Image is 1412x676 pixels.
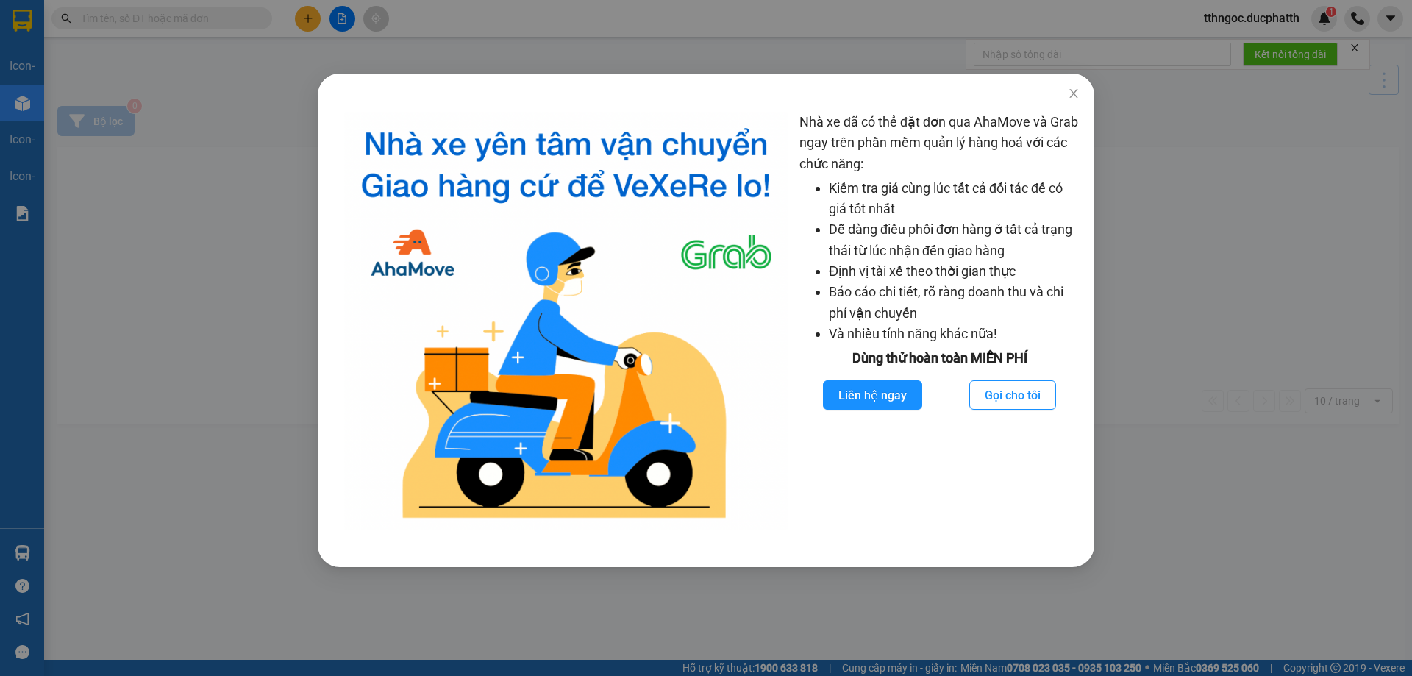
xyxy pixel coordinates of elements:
button: Liên hệ ngay [823,380,922,410]
button: Gọi cho tôi [969,380,1056,410]
img: logo [344,112,788,530]
li: Định vị tài xế theo thời gian thực [829,261,1080,282]
li: Báo cáo chi tiết, rõ ràng doanh thu và chi phí vận chuyển [829,282,1080,324]
li: Kiểm tra giá cùng lúc tất cả đối tác để có giá tốt nhất [829,178,1080,220]
span: Gọi cho tôi [985,386,1041,405]
li: Dễ dàng điều phối đơn hàng ở tất cả trạng thái từ lúc nhận đến giao hàng [829,219,1080,261]
button: Close [1053,74,1094,115]
span: close [1068,88,1080,99]
div: Dùng thử hoàn toàn MIỄN PHÍ [799,348,1080,369]
span: Liên hệ ngay [838,386,907,405]
div: Nhà xe đã có thể đặt đơn qua AhaMove và Grab ngay trên phần mềm quản lý hàng hoá với các chức năng: [799,112,1080,530]
li: Và nhiều tính năng khác nữa! [829,324,1080,344]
